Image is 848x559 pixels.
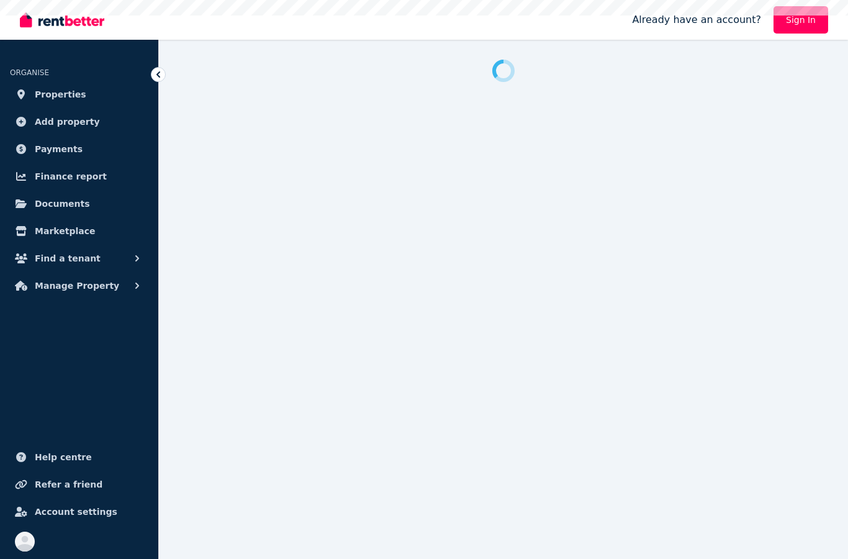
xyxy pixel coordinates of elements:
[35,450,92,465] span: Help centre
[10,246,148,271] button: Find a tenant
[35,196,90,211] span: Documents
[10,273,148,298] button: Manage Property
[10,445,148,470] a: Help centre
[10,82,148,107] a: Properties
[35,477,102,492] span: Refer a friend
[35,87,86,102] span: Properties
[10,68,49,77] span: ORGANISE
[632,12,761,27] span: Already have an account?
[20,11,104,29] img: RentBetter
[35,251,101,266] span: Find a tenant
[35,142,83,157] span: Payments
[35,504,117,519] span: Account settings
[10,109,148,134] a: Add property
[35,114,100,129] span: Add property
[10,137,148,161] a: Payments
[35,224,95,239] span: Marketplace
[10,164,148,189] a: Finance report
[35,169,107,184] span: Finance report
[774,6,828,34] a: Sign In
[35,278,119,293] span: Manage Property
[10,472,148,497] a: Refer a friend
[10,499,148,524] a: Account settings
[10,219,148,243] a: Marketplace
[10,191,148,216] a: Documents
